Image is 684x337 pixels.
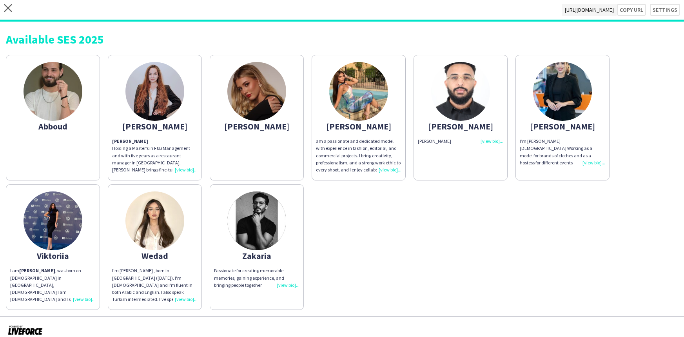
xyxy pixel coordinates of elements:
[112,252,198,259] div: Wedad
[125,62,184,121] img: thumb-66b15b8596681.jpeg
[214,123,299,130] div: [PERSON_NAME]
[329,62,388,121] img: thumb-6836b71314b43.jpeg
[10,268,19,273] span: I am
[112,267,198,303] div: I'm [PERSON_NAME] , born in [GEOGRAPHIC_DATA] ([DATE]). I'm [DEMOGRAPHIC_DATA] and I'm fluent in ...
[617,4,646,16] button: Copy url
[112,138,148,144] strong: [PERSON_NAME]
[112,123,198,130] div: [PERSON_NAME]
[227,191,286,250] img: thumb-68584455e8773.jpeg
[125,191,184,250] img: thumb-66b1e8f8832d0.jpeg
[316,123,401,130] div: [PERSON_NAME]
[562,4,617,16] span: [URL][DOMAIN_NAME]
[650,4,680,16] button: Settings
[6,33,678,45] div: Available SES 2025
[418,123,503,130] div: [PERSON_NAME]
[24,62,82,121] img: thumb-67471d0de8fe8.jpeg
[112,138,198,173] p: Holding a Master’s in F&B Management and with five years as a restaurant manager in [GEOGRAPHIC_D...
[19,268,55,273] b: [PERSON_NAME]
[10,267,96,303] div: , was born on [DEMOGRAPHIC_DATA] in [GEOGRAPHIC_DATA],[DEMOGRAPHIC_DATA] I am [DEMOGRAPHIC_DATA] ...
[214,252,299,259] div: Zakaria
[10,123,96,130] div: Abboud
[227,62,286,121] img: thumb-63c2ec5856aa2.jpeg
[520,123,605,130] div: [PERSON_NAME]
[533,62,592,121] img: thumb-66e952d035012.jpeg
[8,324,43,335] img: Powered by Liveforce
[418,138,503,145] div: [PERSON_NAME]
[214,267,299,289] div: Passionate for creating memorable memories, gaining experience, and bringing people together.
[24,191,82,250] img: thumb-962a1663-a474-47b5-a859-d52b7805cf3c.jpg
[316,138,401,173] div: am a passionate and dedicated model with experience in fashion, editorial, and commercial project...
[10,252,96,259] div: Viktoriia
[431,62,490,121] img: thumb-68aafad417804.jpeg
[520,138,605,166] div: I’m [PERSON_NAME] [DEMOGRAPHIC_DATA] Working as a model for brands of clothes and as a hostess fo...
